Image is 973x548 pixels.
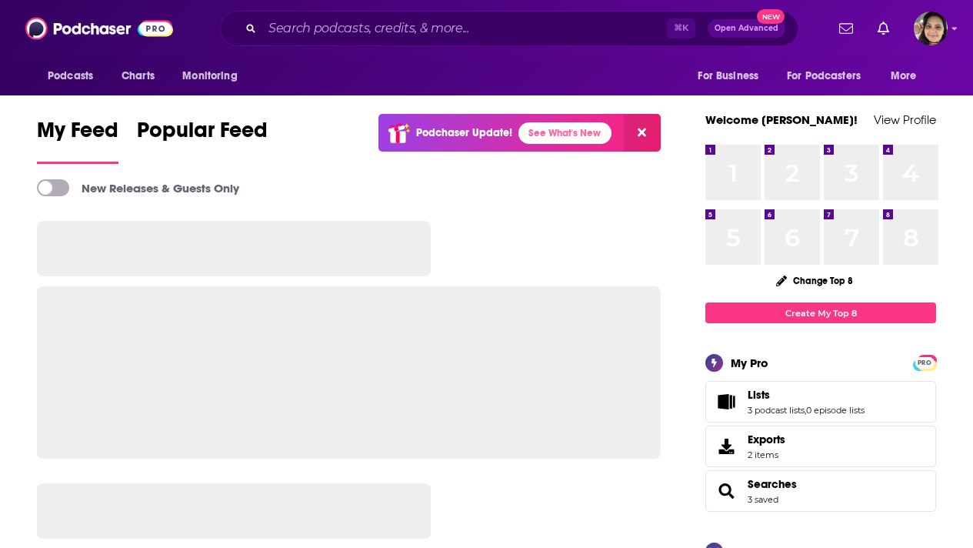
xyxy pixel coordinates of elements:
[787,65,861,87] span: For Podcasters
[37,117,118,152] span: My Feed
[37,179,239,196] a: New Releases & Guests Only
[705,426,936,467] a: Exports
[915,357,934,369] span: PRO
[748,433,785,446] span: Exports
[805,405,806,416] span: ,
[748,405,805,416] a: 3 podcast lists
[172,62,257,91] button: open menu
[715,25,778,32] span: Open Advanced
[748,388,865,402] a: Lists
[874,112,936,127] a: View Profile
[667,18,695,38] span: ⌘ K
[914,12,948,45] span: Logged in as shelbyjanner
[871,15,895,42] a: Show notifications dropdown
[891,65,917,87] span: More
[748,388,770,402] span: Lists
[705,470,936,512] span: Searches
[731,356,768,370] div: My Pro
[777,62,883,91] button: open menu
[37,62,113,91] button: open menu
[711,436,741,457] span: Exports
[182,65,237,87] span: Monitoring
[757,9,785,24] span: New
[915,356,934,368] a: PRO
[37,117,118,164] a: My Feed
[806,405,865,416] a: 0 episode lists
[698,65,758,87] span: For Business
[112,62,164,91] a: Charts
[705,381,936,423] span: Lists
[705,112,858,127] a: Welcome [PERSON_NAME]!
[748,494,778,505] a: 3 saved
[711,480,741,502] a: Searches
[748,477,797,491] a: Searches
[518,122,611,144] a: See What's New
[220,11,798,46] div: Search podcasts, credits, & more...
[687,62,778,91] button: open menu
[137,117,268,152] span: Popular Feed
[416,126,512,139] p: Podchaser Update!
[767,271,862,290] button: Change Top 8
[708,19,785,38] button: Open AdvancedNew
[748,449,785,460] span: 2 items
[880,62,936,91] button: open menu
[705,302,936,323] a: Create My Top 8
[137,117,268,164] a: Popular Feed
[25,14,173,43] img: Podchaser - Follow, Share and Rate Podcasts
[833,15,859,42] a: Show notifications dropdown
[262,16,667,41] input: Search podcasts, credits, & more...
[711,391,741,413] a: Lists
[48,65,93,87] span: Podcasts
[914,12,948,45] img: User Profile
[122,65,155,87] span: Charts
[914,12,948,45] button: Show profile menu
